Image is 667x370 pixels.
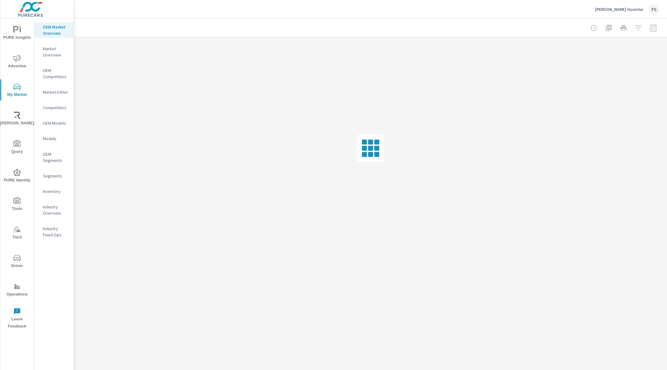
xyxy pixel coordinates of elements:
span: Query [2,140,32,155]
div: OEM Competitors [34,66,74,81]
p: Market Overview [43,46,69,58]
div: Market Editor [34,87,74,97]
p: OEM Segments [43,151,69,163]
p: Industry Overview [43,204,69,216]
span: My Market [2,83,32,98]
span: [PERSON_NAME] [2,112,32,127]
span: Driver [2,254,32,270]
div: OEM Market Overview [34,22,74,38]
span: PURE Insights [2,26,32,41]
p: OEM Market Overview [43,24,69,36]
div: FS [648,4,660,15]
div: Market Overview [34,44,74,60]
p: Models [43,136,69,142]
p: OEM Competitors [43,67,69,80]
div: Models [34,134,74,143]
div: nav menu [0,19,34,332]
div: Inventory [34,187,74,196]
p: OEM Models [43,120,69,126]
p: Market Editor [43,89,69,95]
span: Advertise [2,55,32,70]
div: OEM Segments [34,149,74,165]
p: Competitors [43,105,69,111]
p: Segments [43,173,69,179]
div: Industry Fixed Ops [34,224,74,239]
span: Tools [2,197,32,212]
div: Segments [34,171,74,181]
p: Industry Fixed Ops [43,225,69,238]
span: PURE Identity [2,169,32,184]
div: OEM Models [34,118,74,128]
span: Tier2 [2,226,32,241]
p: [PERSON_NAME] Hyundai [595,7,643,12]
div: Industry Overview [34,202,74,218]
span: Operations [2,283,32,298]
div: Competitors [34,103,74,112]
p: Inventory [43,188,69,194]
span: Leave Feedback [2,308,32,330]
